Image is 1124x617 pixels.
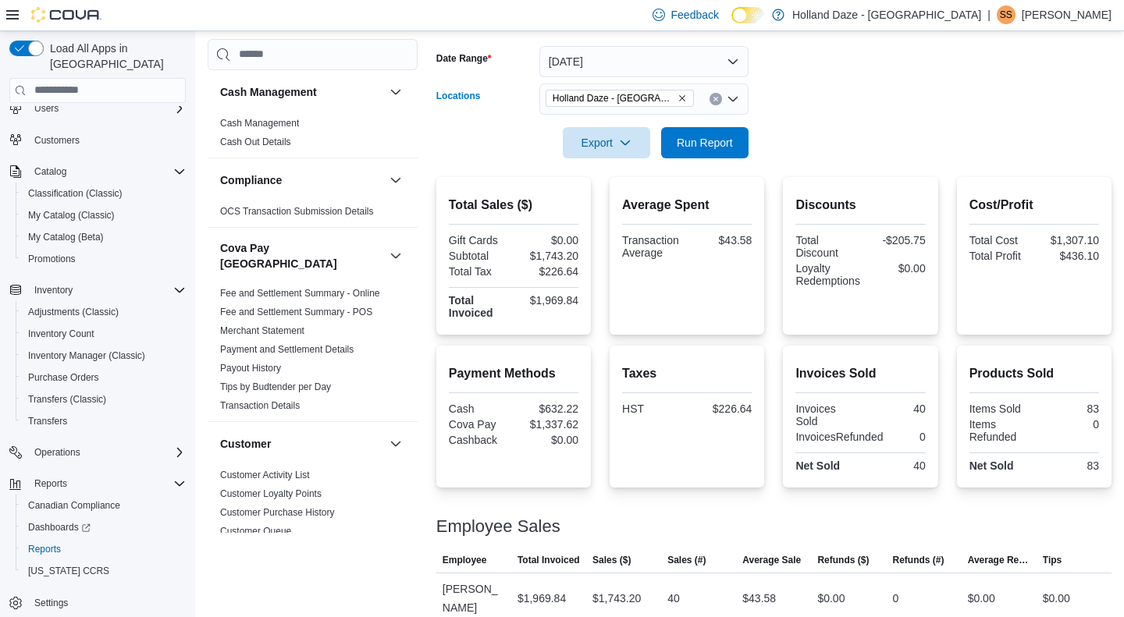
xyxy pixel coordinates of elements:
[22,518,97,537] a: Dashboards
[44,41,186,72] span: Load All Apps in [GEOGRAPHIC_DATA]
[34,284,73,296] span: Inventory
[34,477,67,490] span: Reports
[517,294,578,307] div: $1,969.84
[517,418,578,431] div: $1,337.62
[969,234,1031,246] div: Total Cost
[795,364,925,383] h2: Invoices Sold
[622,234,684,259] div: Transaction Average
[22,303,186,321] span: Adjustments (Classic)
[208,466,418,566] div: Customer
[16,538,192,560] button: Reports
[517,265,578,278] div: $226.64
[16,248,192,270] button: Promotions
[28,253,76,265] span: Promotions
[16,323,192,345] button: Inventory Count
[449,196,578,215] h2: Total Sales ($)
[16,388,192,410] button: Transfers (Classic)
[817,589,845,608] div: $0.00
[220,84,317,100] h3: Cash Management
[969,402,1031,415] div: Items Sold
[22,324,101,343] a: Inventory Count
[449,364,578,383] h2: Payment Methods
[28,443,186,462] span: Operations
[386,246,405,265] button: Cova Pay [GEOGRAPHIC_DATA]
[969,250,1031,262] div: Total Profit
[208,202,418,227] div: Compliance
[22,390,186,409] span: Transfers (Classic)
[443,554,487,566] span: Employee
[220,288,380,299] a: Fee and Settlement Summary - Online
[220,525,291,537] span: Customer Queue
[517,402,578,415] div: $632.22
[22,303,125,321] a: Adjustments (Classic)
[386,171,405,190] button: Compliance
[220,206,374,217] a: OCS Transaction Submission Details
[220,136,291,148] span: Cash Out Details
[661,127,749,158] button: Run Report
[34,597,68,609] span: Settings
[28,281,79,300] button: Inventory
[969,196,1099,215] h2: Cost/Profit
[220,507,335,518] a: Customer Purchase History
[16,183,192,204] button: Classification (Classic)
[220,287,380,300] span: Fee and Settlement Summary - Online
[22,540,67,558] a: Reports
[817,554,869,566] span: Refunds ($)
[28,474,186,493] span: Reports
[436,90,481,102] label: Locations
[34,102,59,115] span: Users
[28,474,73,493] button: Reports
[22,368,105,387] a: Purchase Orders
[1037,402,1099,415] div: 83
[1037,250,1099,262] div: $436.10
[220,172,383,188] button: Compliance
[28,521,91,534] span: Dashboards
[220,436,383,452] button: Customer
[795,402,857,427] div: Invoices Sold
[893,589,899,608] div: 0
[220,399,300,412] span: Transaction Details
[34,165,66,178] span: Catalog
[731,7,764,23] input: Dark Mode
[678,94,687,103] button: Remove Holland Daze - Orangeville from selection in this group
[3,441,192,463] button: Operations
[28,131,86,150] a: Customers
[968,589,995,608] div: $0.00
[208,284,418,421] div: Cova Pay [GEOGRAPHIC_DATA]
[671,7,719,23] span: Feedback
[518,589,566,608] div: $1,969.84
[220,362,281,374] span: Payout History
[22,324,186,343] span: Inventory Count
[220,470,310,480] a: Customer Activity List
[386,434,405,453] button: Customer
[28,306,119,318] span: Adjustments (Classic)
[220,240,383,271] button: Cova Pay [GEOGRAPHIC_DATA]
[677,135,733,151] span: Run Report
[22,346,186,365] span: Inventory Manager (Classic)
[22,390,112,409] a: Transfers (Classic)
[220,526,291,537] a: Customer Queue
[22,562,116,580] a: [US_STATE] CCRS
[22,412,186,431] span: Transfers
[795,459,840,472] strong: Net Sold
[220,205,374,218] span: OCS Transaction Submission Details
[16,345,192,367] button: Inventory Manager (Classic)
[3,279,192,301] button: Inventory
[34,134,80,147] span: Customers
[28,99,65,118] button: Users
[969,459,1014,472] strong: Net Sold
[1022,5,1112,24] p: [PERSON_NAME]
[622,364,752,383] h2: Taxes
[220,344,354,355] a: Payment and Settlement Details
[28,162,73,181] button: Catalog
[22,518,186,537] span: Dashboards
[22,496,126,515] a: Canadian Compliance
[28,565,109,577] span: [US_STATE] CCRS
[22,496,186,515] span: Canadian Compliance
[795,196,925,215] h2: Discounts
[28,231,104,243] span: My Catalog (Beta)
[28,594,74,612] a: Settings
[28,349,145,362] span: Inventory Manager (Classic)
[1037,459,1099,472] div: 83
[1037,418,1099,431] div: 0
